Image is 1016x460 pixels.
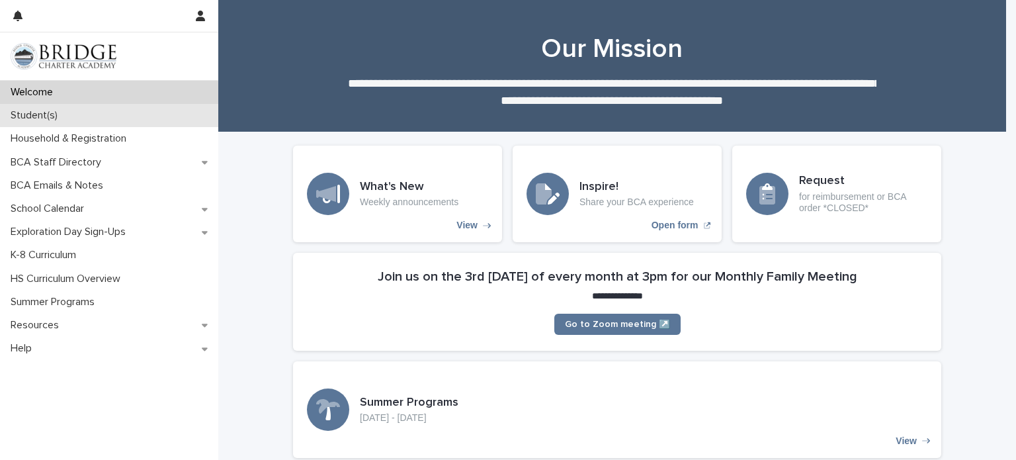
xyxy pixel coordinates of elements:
[5,249,87,261] p: K-8 Curriculum
[360,197,458,208] p: Weekly announcements
[896,436,917,447] p: View
[5,132,137,145] p: Household & Registration
[5,86,63,99] p: Welcome
[5,226,136,238] p: Exploration Day Sign-Ups
[799,191,927,214] p: for reimbursement or BCA order *CLOSED*
[5,156,112,169] p: BCA Staff Directory
[5,296,105,308] p: Summer Programs
[456,220,478,231] p: View
[360,180,458,195] h3: What's New
[579,180,694,195] h3: Inspire!
[293,361,941,458] a: View
[799,174,927,189] h3: Request
[288,33,936,65] h1: Our Mission
[5,342,42,355] p: Help
[360,412,458,424] p: [DATE] - [DATE]
[513,146,722,242] a: Open form
[579,197,694,208] p: Share your BCA experience
[378,269,857,285] h2: Join us on the 3rd [DATE] of every month at 3pm for our Monthly Family Meeting
[360,396,458,410] h3: Summer Programs
[11,43,116,69] img: V1C1m3IdTEidaUdm9Hs0
[5,273,131,285] p: HS Curriculum Overview
[5,319,69,332] p: Resources
[293,146,502,242] a: View
[652,220,698,231] p: Open form
[554,314,681,335] a: Go to Zoom meeting ↗️
[5,203,95,215] p: School Calendar
[5,179,114,192] p: BCA Emails & Notes
[565,320,670,329] span: Go to Zoom meeting ↗️
[5,109,68,122] p: Student(s)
